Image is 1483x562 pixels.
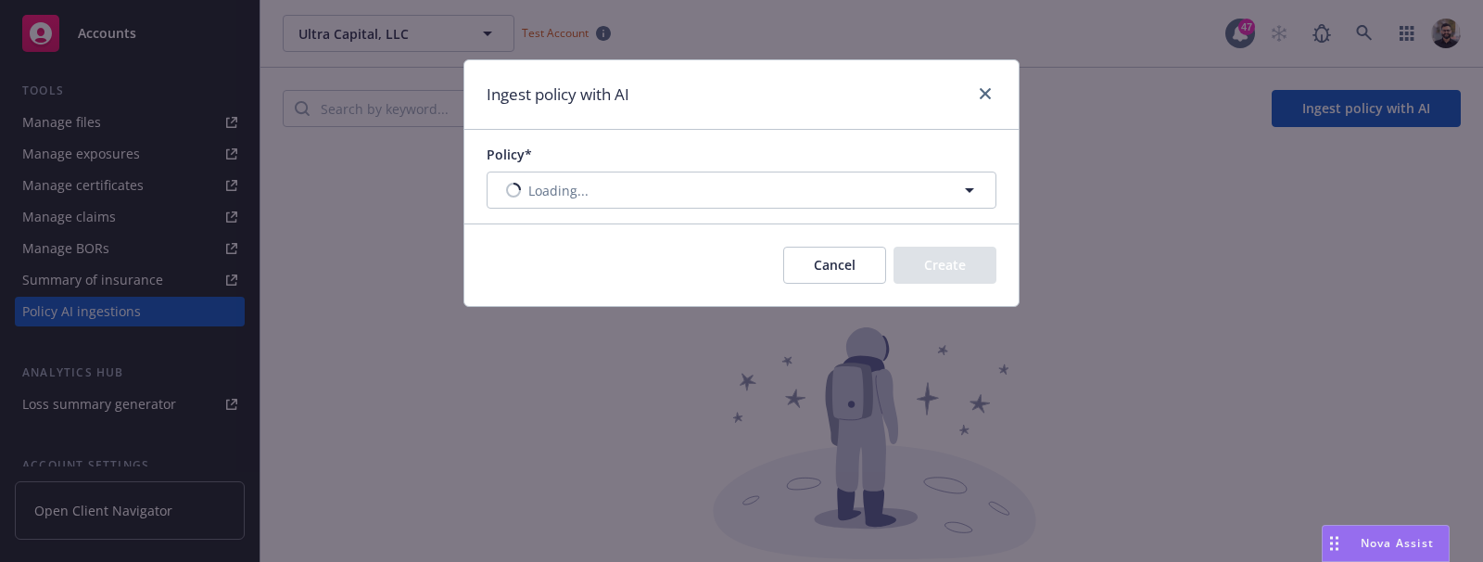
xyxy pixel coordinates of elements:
[1361,535,1434,551] span: Nova Assist
[974,83,996,105] a: close
[528,181,589,200] span: Loading...
[487,172,996,209] button: Loading...
[487,83,629,107] h1: Ingest policy with AI
[1322,525,1450,562] button: Nova Assist
[487,146,532,163] span: Policy*
[1323,526,1346,561] div: Drag to move
[783,247,886,284] button: Cancel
